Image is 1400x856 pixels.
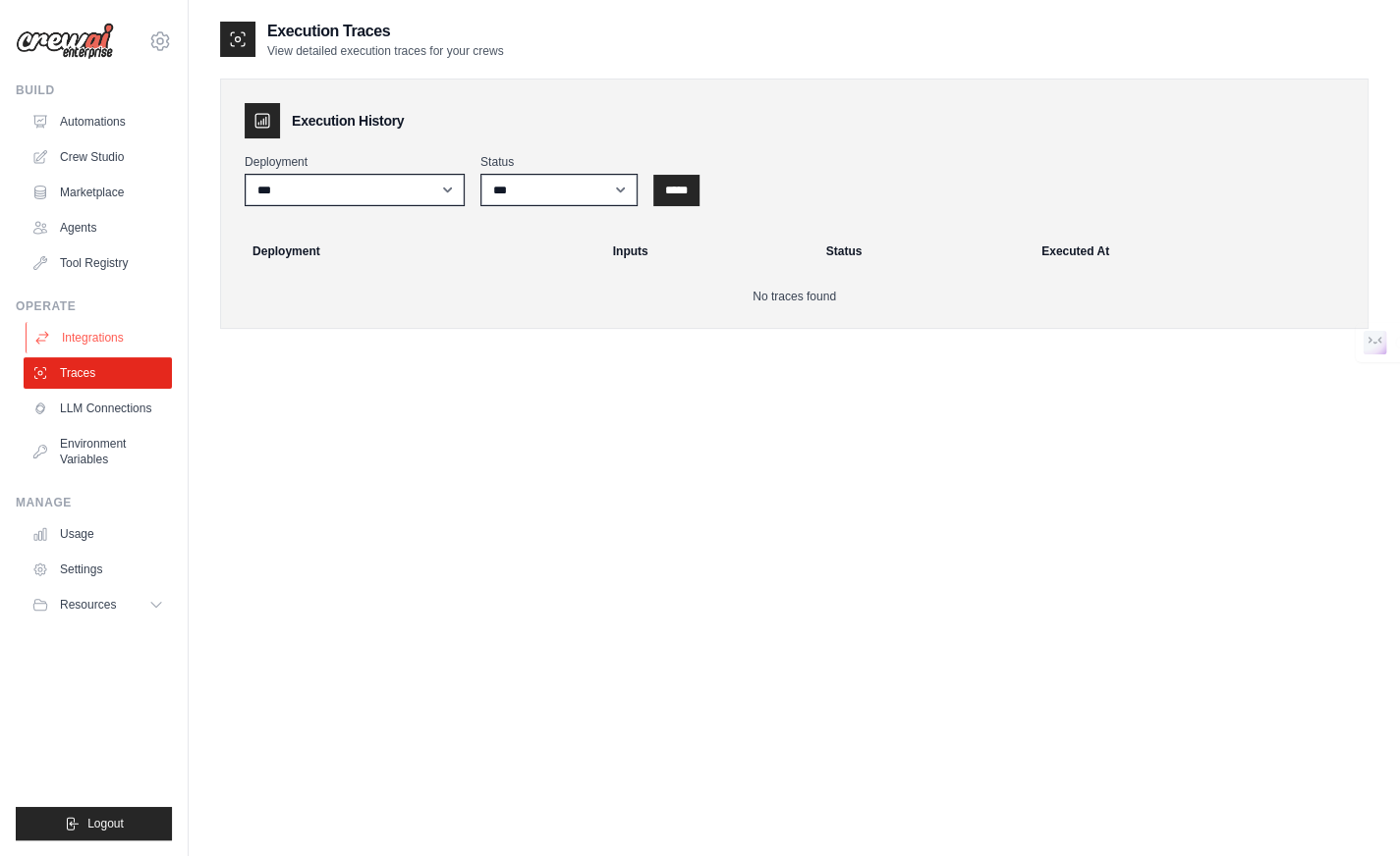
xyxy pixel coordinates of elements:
a: Traces [24,357,172,389]
label: Deployment [245,154,465,170]
h2: Execution Traces [267,20,504,43]
th: Deployment [229,230,601,273]
img: Logo [16,23,114,60]
a: Environment Variables [24,428,172,475]
a: Agents [24,212,172,243]
th: Executed At [1030,230,1360,273]
a: Tool Registry [24,247,172,279]
a: Settings [24,554,172,585]
a: Integrations [26,322,174,353]
p: No traces found [245,289,1344,304]
th: Inputs [601,230,814,273]
a: Marketplace [24,177,172,208]
p: View detailed execution traces for your crews [267,43,504,59]
a: LLM Connections [24,393,172,424]
a: Crew Studio [24,141,172,173]
div: Manage [16,495,172,510]
div: Operate [16,298,172,314]
label: Status [480,154,638,170]
h3: Execution History [292,111,404,131]
button: Resources [24,589,172,620]
a: Usage [24,518,172,550]
div: Build [16,82,172,98]
th: Status [814,230,1030,273]
a: Automations [24,106,172,137]
span: Logout [87,816,124,831]
span: Resources [60,597,116,613]
button: Logout [16,807,172,840]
